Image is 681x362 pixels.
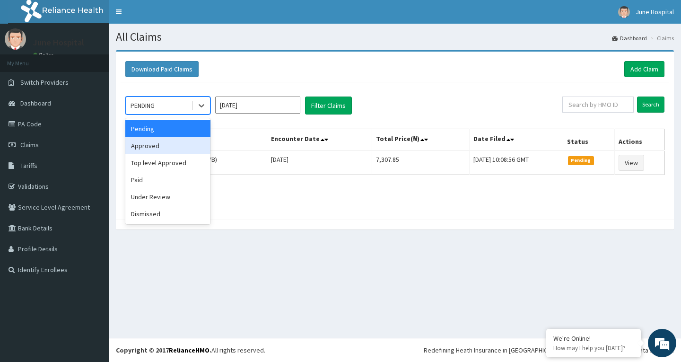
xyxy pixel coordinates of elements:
[469,150,563,175] td: [DATE] 10:08:56 GMT
[5,28,26,50] img: User Image
[562,97,634,113] input: Search by HMO ID
[563,129,614,151] th: Status
[109,338,681,362] footer: All rights reserved.
[637,97,664,113] input: Search
[125,61,199,77] button: Download Paid Claims
[267,150,372,175] td: [DATE]
[20,99,51,107] span: Dashboard
[116,31,674,43] h1: All Claims
[618,6,630,18] img: User Image
[469,129,563,151] th: Date Filed
[20,141,39,149] span: Claims
[619,155,644,171] a: View
[553,344,634,352] p: How may I help you today?
[33,38,84,47] p: June Hospital
[636,8,674,16] span: June Hospital
[648,34,674,42] li: Claims
[125,120,210,137] div: Pending
[125,171,210,188] div: Paid
[424,345,674,355] div: Redefining Heath Insurance in [GEOGRAPHIC_DATA] using Telemedicine and Data Science!
[125,154,210,171] div: Top level Approved
[568,156,594,165] span: Pending
[169,346,210,354] a: RelianceHMO
[116,346,211,354] strong: Copyright © 2017 .
[372,150,469,175] td: 7,307.85
[305,97,352,115] button: Filter Claims
[553,334,634,343] div: We're Online!
[20,161,37,170] span: Tariffs
[372,129,469,151] th: Total Price(₦)
[125,205,210,222] div: Dismissed
[125,137,210,154] div: Approved
[20,78,69,87] span: Switch Providers
[267,129,372,151] th: Encounter Date
[33,52,56,58] a: Online
[131,101,155,110] div: PENDING
[215,97,300,114] input: Select Month and Year
[614,129,664,151] th: Actions
[624,61,664,77] a: Add Claim
[612,34,647,42] a: Dashboard
[125,188,210,205] div: Under Review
